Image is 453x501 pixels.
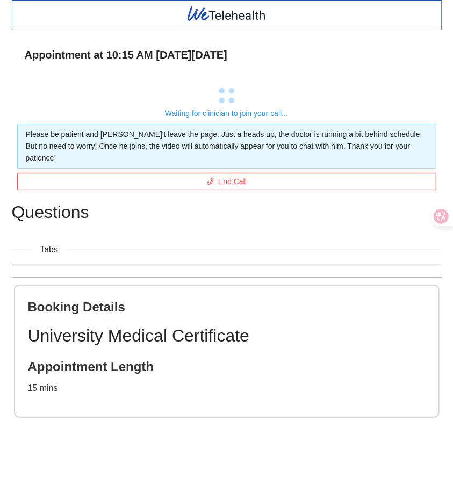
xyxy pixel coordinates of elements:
h1: University Medical Certificate [28,322,426,350]
div: Please be patient and [PERSON_NAME]'t leave the page. Just a heads up, the doctor is running a bi... [26,128,428,164]
span: End Call [218,176,247,187]
h1: Questions [12,199,442,226]
div: Waiting for clinician to join your call... [17,107,436,119]
button: phoneEnd Call [17,173,436,190]
h2: Appointment Length [28,358,426,375]
span: Appointment at 10:15 AM on Mon 18 Aug [25,46,227,63]
p: 15 mins [28,381,426,395]
h2: Booking Details [28,299,426,315]
img: WeTelehealth [186,5,267,23]
span: phone [206,178,214,186]
span: Tabs [31,243,67,256]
